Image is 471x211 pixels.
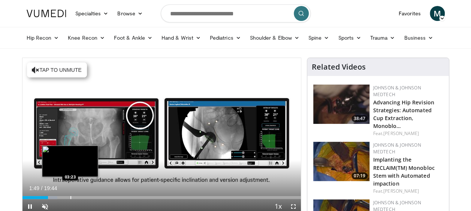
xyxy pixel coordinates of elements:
button: Tap to unmute [27,62,87,77]
span: 38:47 [351,115,368,122]
img: 9f1a5b5d-2ba5-4c40-8e0c-30b4b8951080.150x105_q85_crop-smart_upscale.jpg [313,85,369,124]
a: Johnson & Johnson MedTech [373,142,421,155]
span: / [41,185,43,191]
a: Business [399,30,438,45]
a: 07:19 [313,142,369,181]
h4: Related Videos [312,62,366,71]
a: Advancing Hip Revision Strategies: Automated Cup Extraction, Monoblo… [373,99,434,129]
a: M [430,6,445,21]
a: [PERSON_NAME] [383,130,419,137]
a: Pediatrics [205,30,245,45]
a: Johnson & Johnson MedTech [373,85,421,98]
a: Specialties [71,6,113,21]
a: Hip Recon [22,30,64,45]
a: Spine [304,30,333,45]
img: VuMedi Logo [27,10,66,17]
img: ffc33e66-92ed-4f11-95c4-0a160745ec3c.150x105_q85_crop-smart_upscale.jpg [313,142,369,181]
a: Hand & Wrist [157,30,205,45]
a: Implanting the RECLAIM(TM) Monobloc Stem with Automated impaction [373,156,435,187]
a: 38:47 [313,85,369,124]
a: Shoulder & Elbow [245,30,304,45]
span: 07:19 [351,172,368,179]
span: 1:49 [29,185,39,191]
a: [PERSON_NAME] [383,188,419,194]
a: Trauma [366,30,400,45]
span: 19:44 [44,185,57,191]
a: Foot & Ankle [109,30,157,45]
input: Search topics, interventions [161,4,311,22]
div: Feat. [373,130,443,137]
a: Favorites [394,6,425,21]
a: Knee Recon [63,30,109,45]
img: image.jpeg [42,146,98,177]
a: Browse [113,6,147,21]
div: Progress Bar [22,196,301,199]
a: Sports [333,30,366,45]
div: Feat. [373,188,443,195]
